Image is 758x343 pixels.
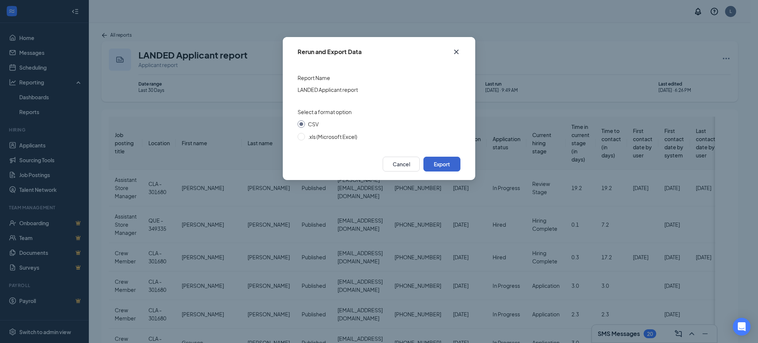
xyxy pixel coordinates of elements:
[298,86,358,93] span: LANDED Applicant report
[423,157,460,171] button: Export
[452,47,461,56] svg: Cross
[308,133,357,140] span: .xls (Microsoft Excel)
[308,121,319,127] span: CSV
[298,48,362,56] div: Rerun and Export Data
[298,108,352,116] span: Select a format option
[298,74,330,81] span: Report Name
[446,37,466,67] button: Close
[383,157,420,171] button: Cancel
[733,318,751,336] div: Open Intercom Messenger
